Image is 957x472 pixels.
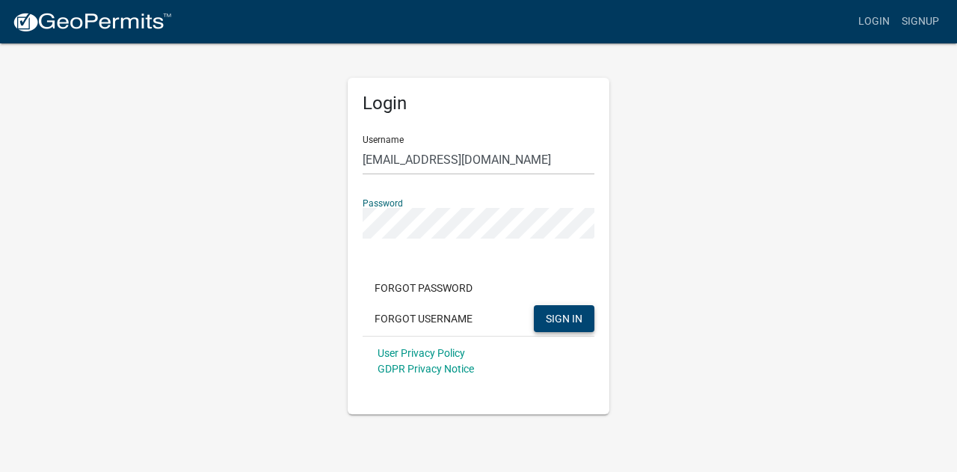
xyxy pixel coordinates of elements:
a: Login [852,7,896,36]
button: Forgot Username [363,305,484,332]
a: User Privacy Policy [378,347,465,359]
a: Signup [896,7,945,36]
a: GDPR Privacy Notice [378,363,474,375]
button: SIGN IN [534,305,594,332]
button: Forgot Password [363,275,484,301]
h5: Login [363,93,594,114]
span: SIGN IN [546,312,582,324]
